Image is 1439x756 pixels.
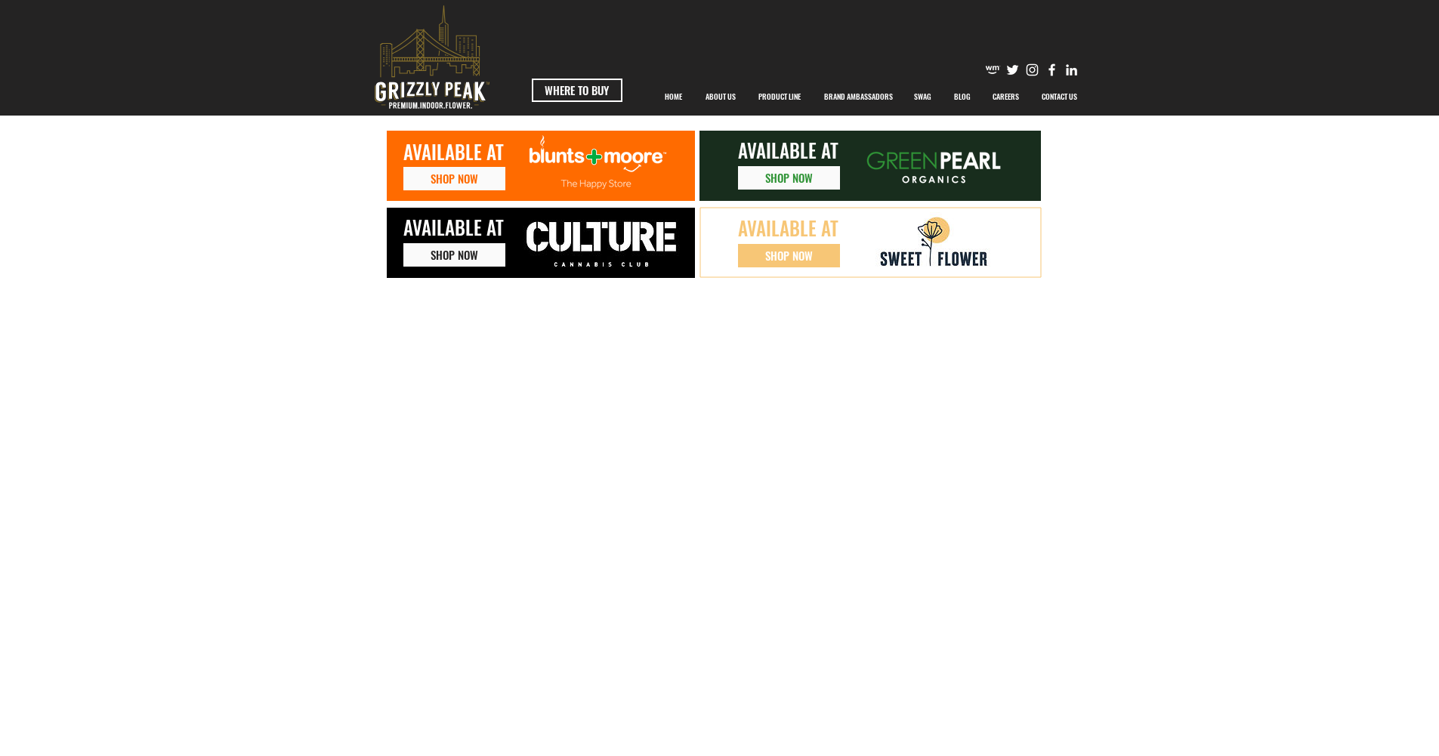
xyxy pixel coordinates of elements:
p: PRODUCT LINE [751,78,808,116]
img: Likedin [1064,62,1079,78]
a: HOME [653,78,694,116]
p: CONTACT US [1034,78,1085,116]
img: Twitter [1005,62,1021,78]
img: culture-logo-h.jpg [511,214,692,274]
a: SWAG [903,78,943,116]
p: CAREERS [985,78,1027,116]
span: WHERE TO BUY [545,82,609,98]
span: SHOP NOW [431,247,478,263]
img: Facebook [1044,62,1060,78]
div: BRAND AMBASSADORS [813,78,903,116]
a: CONTACT US [1030,78,1089,116]
a: PRODUCT LINE [747,78,813,116]
p: HOME [657,78,690,116]
span: AVAILABLE AT [403,213,504,241]
p: SWAG [906,78,939,116]
svg: premium-indoor-flower [375,5,489,109]
a: ABOUT US [694,78,747,116]
img: Instagram [1024,62,1040,78]
a: SHOP NOW [403,243,505,267]
a: CAREERS [981,78,1030,116]
a: SHOP NOW [403,167,505,190]
span: AVAILABLE AT [738,214,838,242]
img: SF_Logo.jpg [875,212,990,273]
p: BLOG [946,78,978,116]
img: weedmaps [985,62,1001,78]
a: WHERE TO BUY [532,79,622,102]
a: SHOP NOW [738,244,840,267]
img: Logosweb-02.png [851,136,1017,196]
img: Logosweb_Mesa de trabajo 1.png [511,135,688,201]
span: SHOP NOW [765,248,813,264]
ul: Social Bar [985,62,1079,78]
span: AVAILABLE AT [403,137,504,165]
p: BRAND AMBASSADORS [817,78,900,116]
nav: Site [653,78,1089,116]
span: SHOP NOW [765,170,813,186]
span: SHOP NOW [431,171,478,187]
a: BLOG [943,78,981,116]
p: ABOUT US [698,78,743,116]
span: AVAILABLE AT [738,136,838,164]
a: SHOP NOW [738,166,840,190]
